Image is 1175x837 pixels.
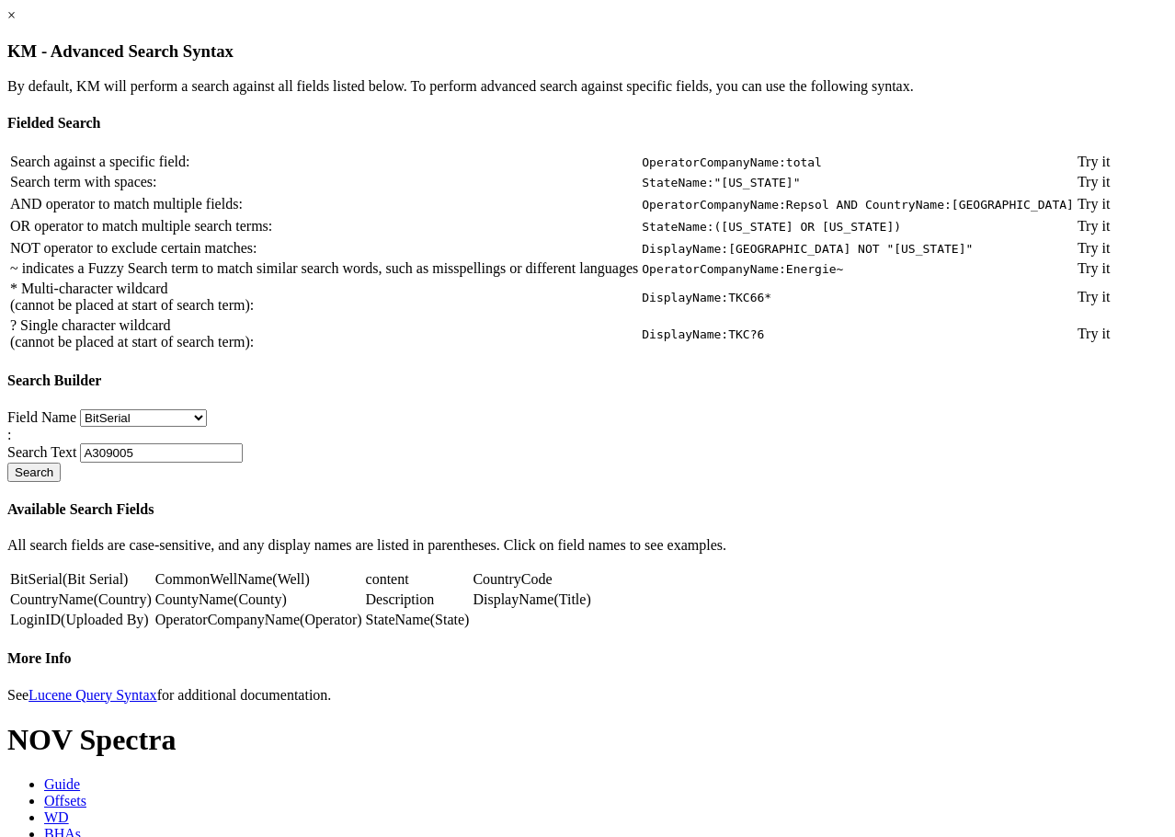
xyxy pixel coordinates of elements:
a: Try it [1078,326,1110,341]
a: Try it [1078,196,1110,212]
label: Search Text [7,444,76,460]
a: DisplayName [473,591,553,607]
a: Lucene Query Syntax [29,687,157,703]
p: See for additional documentation. [7,687,1168,704]
td: (Title) [472,590,591,609]
td: ~ indicates a Fuzzy Search term to match similar search words, such as misspellings or different ... [9,259,639,278]
button: Search [7,463,61,482]
span: Offsets [44,793,86,808]
code: StateName:([US_STATE] OR [US_STATE]) [642,220,901,234]
label: Field Name [7,409,76,425]
a: StateName [366,612,430,627]
p: All search fields are case-sensitive, and any display names are listed in parentheses. Click on f... [7,537,1168,554]
a: × [7,7,16,23]
a: Try it [1078,240,1110,256]
h4: More Info [7,650,1168,667]
td: (County) [154,590,363,609]
td: (Well) [154,570,363,589]
td: AND operator to match multiple fields: [9,195,639,213]
td: NOT operator to exclude certain matches: [9,239,639,258]
a: Try it [1078,260,1110,276]
p: By default, KM will perform a search against all fields listed below. To perform advanced search ... [7,78,1168,95]
td: * Multi-character wildcard (cannot be placed at start of search term): [9,280,639,315]
h4: Fielded Search [7,115,1168,132]
code: OperatorCompanyName:total [642,155,822,169]
code: StateName:"[US_STATE]" [642,176,800,189]
h4: Available Search Fields [7,501,1168,518]
code: DisplayName:TKC66* [642,291,771,304]
td: (Bit Serial) [9,570,153,589]
a: CountryCode [473,571,552,587]
a: CountryName [10,591,94,607]
td: (State) [365,611,471,629]
code: OperatorCompanyName:Energie~ [642,262,843,276]
td: (Uploaded By) [9,611,153,629]
a: CommonWellName [155,571,273,587]
a: CountyName [155,591,234,607]
span: WD [44,809,69,825]
a: LoginID [10,612,61,627]
h4: Search Builder [7,373,1168,389]
td: Search term with spaces: [9,173,639,191]
a: Description [366,591,435,607]
a: BitSerial [10,571,63,587]
code: OperatorCompanyName:Repsol AND CountryName:[GEOGRAPHIC_DATA] [642,198,1074,212]
td: ? Single character wildcard (cannot be placed at start of search term): [9,316,639,351]
td: OR operator to match multiple search terms: [9,217,639,235]
h3: KM - Advanced Search Syntax [7,41,1168,62]
a: Try it [1078,174,1110,189]
td: (Country) [9,590,153,609]
td: Search against a specific field: [9,153,639,171]
a: content [366,571,409,587]
code: DisplayName:TKC?6 [642,327,764,341]
a: OperatorCompanyName [155,612,300,627]
code: DisplayName:[GEOGRAPHIC_DATA] NOT "[US_STATE]" [642,242,973,256]
td: (Operator) [154,611,363,629]
a: Try it [1078,154,1110,169]
input: Ex: A309005 [80,443,243,463]
a: Try it [1078,289,1110,304]
span: Guide [44,776,80,792]
div: : [7,427,1168,443]
a: Try it [1078,218,1110,234]
h1: NOV Spectra [7,723,1168,757]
